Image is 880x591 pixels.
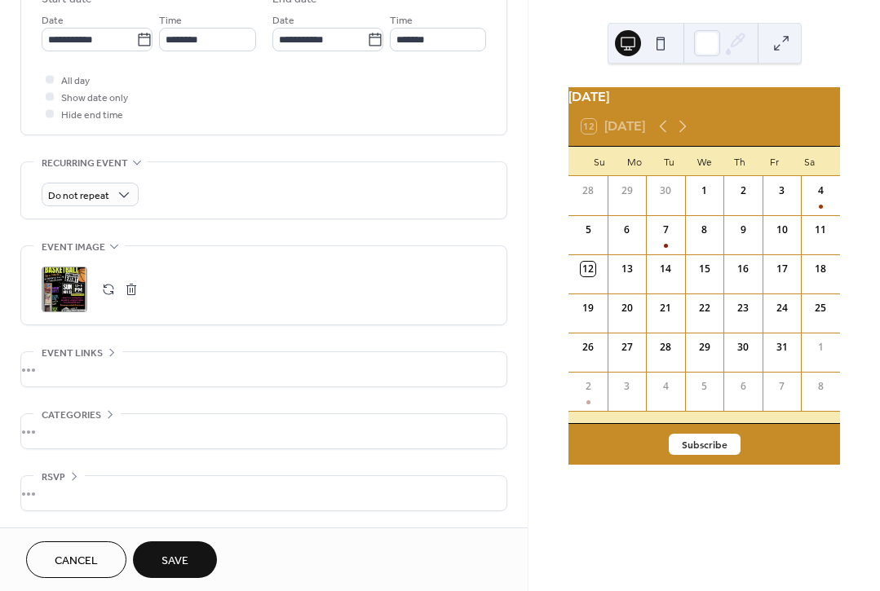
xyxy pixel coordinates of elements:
[736,262,750,276] div: 16
[42,469,65,486] span: RSVP
[687,147,722,176] div: We
[581,183,595,198] div: 28
[658,223,673,237] div: 7
[722,147,757,176] div: Th
[775,262,789,276] div: 17
[21,476,506,510] div: •••
[697,262,712,276] div: 15
[42,267,87,312] div: ;
[813,379,828,394] div: 8
[272,12,294,29] span: Date
[21,414,506,448] div: •••
[581,340,595,355] div: 26
[620,223,635,237] div: 6
[669,434,741,455] button: Subscribe
[792,147,827,176] div: Sa
[620,379,635,394] div: 3
[581,262,595,276] div: 12
[652,147,687,176] div: Tu
[133,541,217,578] button: Save
[736,301,750,315] div: 23
[582,147,617,176] div: Su
[620,262,635,276] div: 13
[42,345,103,362] span: Event links
[775,301,789,315] div: 24
[697,379,712,394] div: 5
[697,223,712,237] div: 8
[42,239,105,256] span: Event image
[736,223,750,237] div: 9
[620,340,635,355] div: 27
[813,223,828,237] div: 11
[61,90,128,107] span: Show date only
[161,553,188,570] span: Save
[42,407,101,424] span: Categories
[658,183,673,198] div: 30
[581,301,595,315] div: 19
[42,12,64,29] span: Date
[21,352,506,386] div: •••
[813,262,828,276] div: 18
[813,340,828,355] div: 1
[658,301,673,315] div: 21
[775,223,789,237] div: 10
[48,187,109,205] span: Do not repeat
[757,147,792,176] div: Fr
[581,223,595,237] div: 5
[617,147,652,176] div: Mo
[813,301,828,315] div: 25
[568,87,840,107] div: [DATE]
[813,183,828,198] div: 4
[736,183,750,198] div: 2
[61,107,123,124] span: Hide end time
[55,553,98,570] span: Cancel
[736,340,750,355] div: 30
[658,340,673,355] div: 28
[61,73,90,90] span: All day
[581,379,595,394] div: 2
[775,379,789,394] div: 7
[775,340,789,355] div: 31
[775,183,789,198] div: 3
[658,379,673,394] div: 4
[620,301,635,315] div: 20
[658,262,673,276] div: 14
[697,340,712,355] div: 29
[159,12,182,29] span: Time
[697,183,712,198] div: 1
[697,301,712,315] div: 22
[390,12,413,29] span: Time
[736,379,750,394] div: 6
[42,155,128,172] span: Recurring event
[26,541,126,578] button: Cancel
[620,183,635,198] div: 29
